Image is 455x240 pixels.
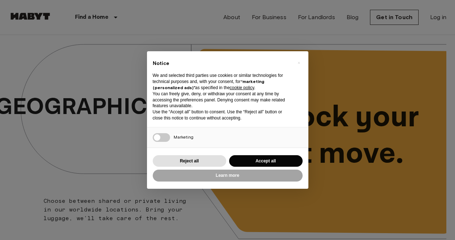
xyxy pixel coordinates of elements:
button: Learn more [153,170,303,182]
strong: “marketing (personalized ads)” [153,79,264,90]
a: cookie policy [230,85,254,90]
p: You can freely give, deny, or withdraw your consent at any time by accessing the preferences pane... [153,91,291,109]
button: Reject all [153,155,226,167]
p: We and selected third parties use cookies or similar technologies for technical purposes and, wit... [153,73,291,91]
span: Marketing [174,134,193,140]
p: Use the “Accept all” button to consent. Use the “Reject all” button or close this notice to conti... [153,109,291,121]
button: Accept all [229,155,303,167]
button: Close this notice [293,57,305,69]
h2: Notice [153,60,291,67]
span: × [298,58,300,67]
